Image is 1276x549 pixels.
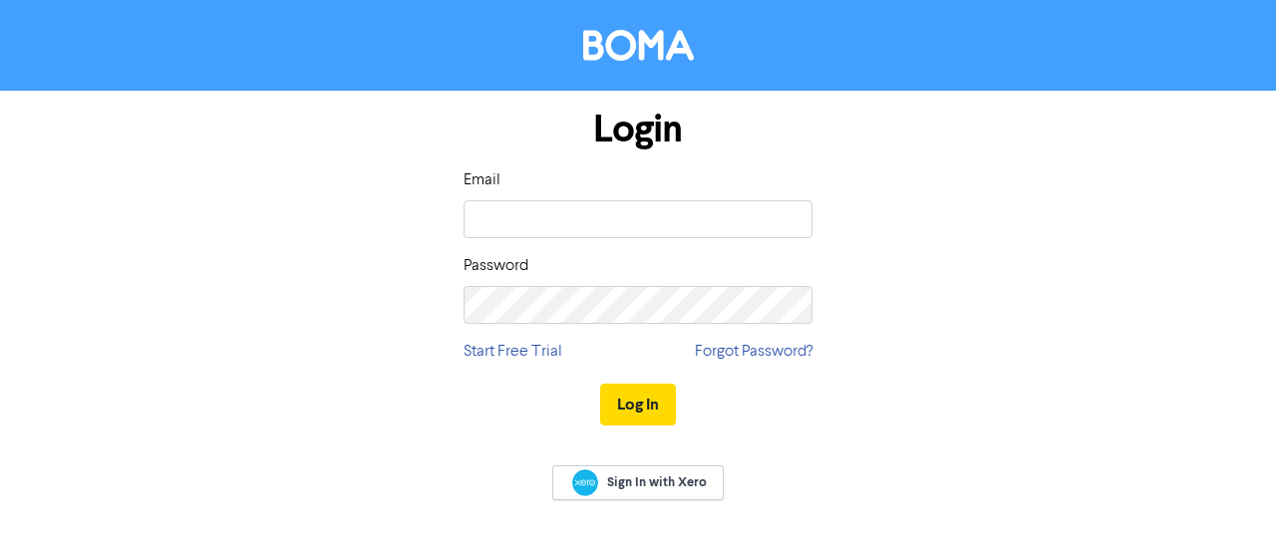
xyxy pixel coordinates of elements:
[464,340,562,364] a: Start Free Trial
[600,384,676,425] button: Log In
[552,465,724,500] a: Sign In with Xero
[583,30,694,61] img: BOMA Logo
[464,254,528,278] label: Password
[607,473,707,491] span: Sign In with Xero
[464,107,812,152] h1: Login
[695,340,812,364] a: Forgot Password?
[464,168,500,192] label: Email
[572,469,598,496] img: Xero logo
